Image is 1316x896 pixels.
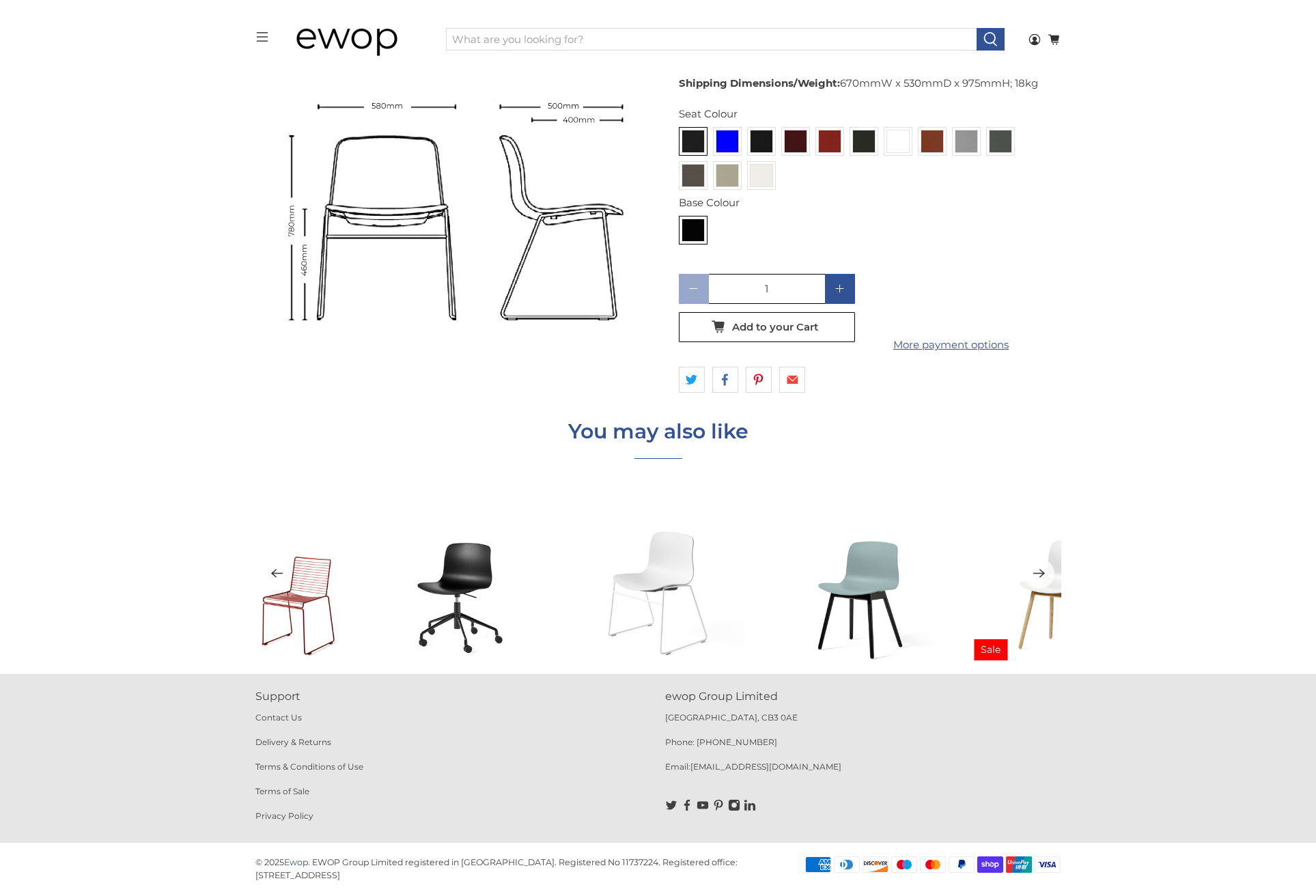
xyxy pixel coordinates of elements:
p: [GEOGRAPHIC_DATA], CB3 0AE [665,712,1061,736]
a: Privacy Policy [255,811,313,821]
p: © 2025 . [255,857,310,867]
p: EWOP Group Limited registered in [GEOGRAPHIC_DATA]. Registered No 11737224. Registered office: [S... [255,857,738,880]
span: Sale [981,643,1000,657]
a: Delivery & Returns [255,737,331,747]
div: Base Colour [679,195,1048,211]
a: [EMAIL_ADDRESS][DOMAIN_NAME] [690,761,841,772]
a: Contact Us [255,712,302,723]
a: Terms & Conditions of Use [255,761,363,772]
p: Phone: [PHONE_NUMBER] [665,736,1061,761]
a: More payment options [863,337,1039,353]
a: Ewop [284,857,308,867]
input: What are you looking for? [446,28,977,51]
button: Next [1024,559,1054,589]
a: Terms of Sale [255,786,309,796]
h4: You may also like [568,420,748,443]
p: Email: [665,761,1061,785]
button: Previous [262,559,292,589]
button: Add to your Cart [679,312,855,342]
p: ewop Group Limited [665,688,1061,705]
a: Dimensions for HAY About A Chair AAC 08 Stackable Chair with Black Powder Coated Base [269,24,638,393]
strong: Shipping Dimensions/Weight: [679,76,840,89]
p: Support [255,688,652,705]
div: Seat Colour [679,107,1048,122]
span: Add to your Cart [732,321,818,333]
